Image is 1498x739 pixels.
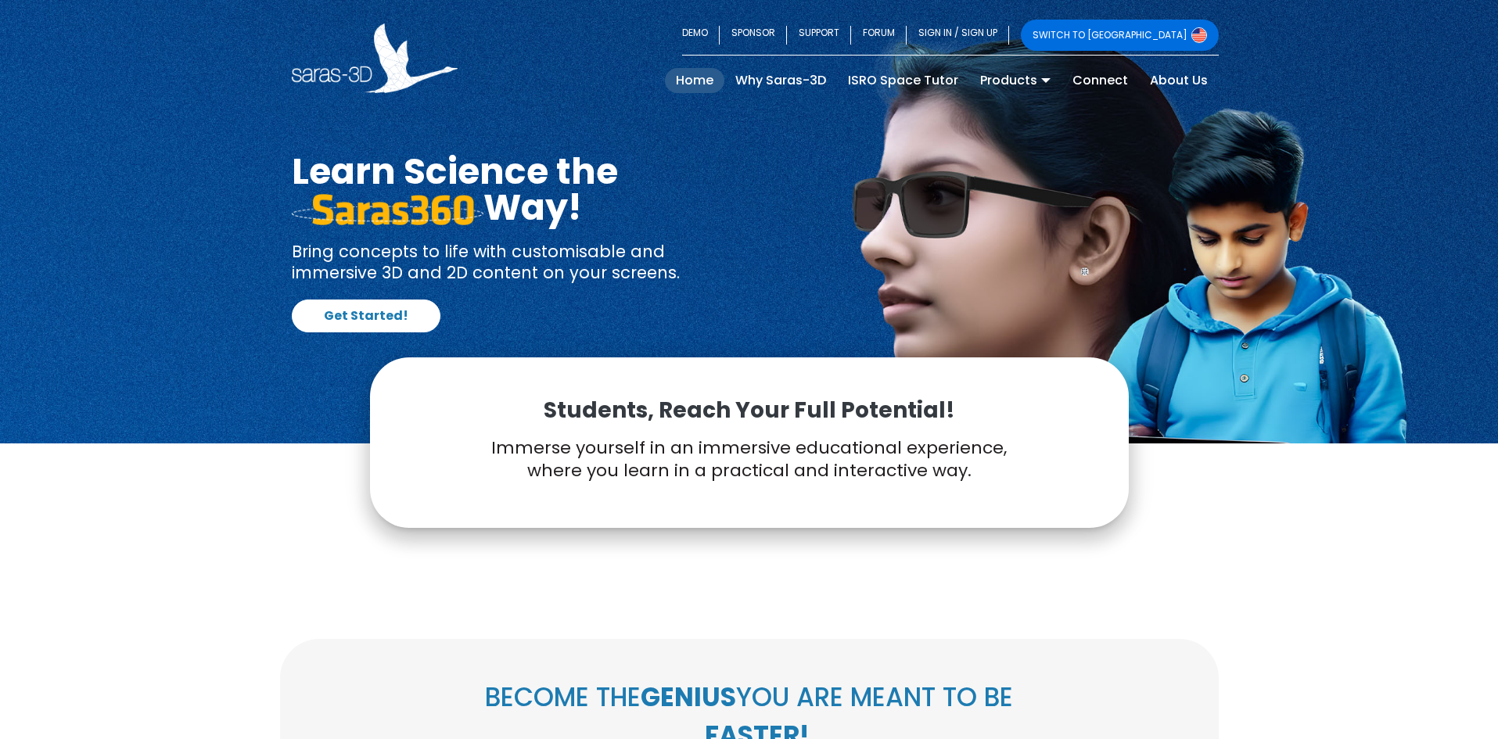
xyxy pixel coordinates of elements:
p: Immerse yourself in an immersive educational experience, where you learn in a practical and inter... [409,437,1090,482]
p: Students, Reach Your Full Potential! [409,396,1090,425]
a: ISRO Space Tutor [837,68,969,93]
a: SUPPORT [787,20,851,51]
b: GENIUS [641,679,736,716]
img: saras 360 [292,194,483,225]
a: SPONSOR [720,20,787,51]
img: Switch to USA [1191,27,1207,43]
img: Saras 3D [292,23,458,93]
p: Bring concepts to life with customisable and immersive 3D and 2D content on your screens. [292,241,738,284]
a: Products [969,68,1062,93]
a: SIGN IN / SIGN UP [907,20,1009,51]
a: FORUM [851,20,907,51]
a: Get Started! [292,300,440,332]
a: DEMO [682,20,720,51]
a: About Us [1139,68,1219,93]
a: Home [665,68,724,93]
h1: Learn Science the Way! [292,153,738,225]
a: Why Saras-3D [724,68,837,93]
a: Connect [1062,68,1139,93]
a: SWITCH TO [GEOGRAPHIC_DATA] [1021,20,1219,51]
